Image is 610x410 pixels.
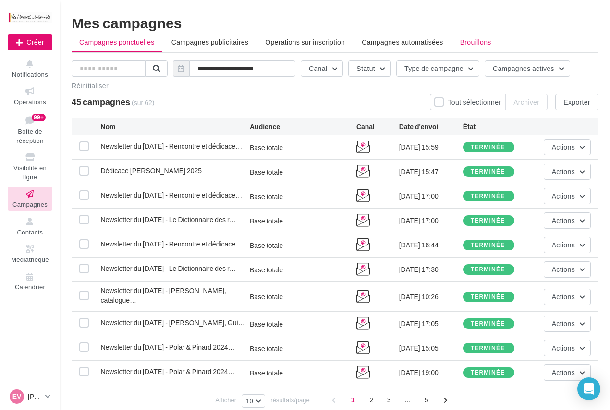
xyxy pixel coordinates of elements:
[552,293,575,301] span: Actions
[250,167,283,177] div: Base totale
[12,200,48,208] span: Campagnes
[100,166,202,175] span: Dédicace Alain Beyneix 2025
[100,367,234,375] span: Newsletter du 06/06/2025 - Polar & Pinard 2024 4e édition
[8,150,52,183] a: Visibilité en ligne
[493,64,554,72] span: Campagnes actives
[471,193,505,199] div: terminée
[544,261,591,278] button: Actions
[246,397,253,405] span: 10
[544,316,591,332] button: Actions
[552,344,575,352] span: Actions
[8,34,52,50] div: Nouvelle campagne
[544,139,591,155] button: Actions
[552,192,575,200] span: Actions
[345,392,361,408] span: 1
[12,392,22,401] span: EV
[32,114,46,121] div: 99+
[430,94,505,110] button: Tout sélectionner
[577,377,600,400] div: Open Intercom Messenger
[399,265,463,274] div: [DATE] 17:30
[100,240,242,248] span: Newsletter du 25/08/25 - Rencontre et dédicace avec Nadège Erika
[250,319,283,329] div: Base totale
[8,187,52,210] a: Campagnes
[544,364,591,381] button: Actions
[250,216,283,226] div: Base totale
[132,98,154,107] span: (sur 62)
[471,169,505,175] div: terminée
[250,143,283,152] div: Base totale
[544,237,591,253] button: Actions
[8,84,52,107] a: Opérations
[399,167,463,176] div: [DATE] 15:47
[552,319,575,328] span: Actions
[100,215,236,223] span: Newsletter du 30/08/2025 - Le Dictionnaire des rues d'Agen 2
[396,60,479,77] button: Type de campagne
[399,122,463,131] div: Date d'envoi
[11,256,49,263] span: Médiathèque
[399,319,463,328] div: [DATE] 17:05
[242,394,265,408] button: 10
[399,216,463,225] div: [DATE] 17:00
[552,265,575,273] span: Actions
[265,38,345,46] span: Operations sur inscription
[72,15,598,30] div: Mes campagnes
[399,191,463,201] div: [DATE] 17:00
[28,392,41,401] p: [PERSON_NAME]
[471,345,505,351] div: terminée
[13,164,47,181] span: Visibilité en ligne
[552,143,575,151] span: Actions
[381,392,397,408] span: 3
[471,144,505,151] div: terminée
[250,241,283,250] div: Base totale
[8,34,52,50] button: Créer
[399,368,463,377] div: [DATE] 19:00
[100,142,242,150] span: Newsletter du 30/09/25 - Rencontre et dédicace avec Pete Fromm 2
[8,387,52,406] a: EV [PERSON_NAME]
[72,96,130,107] span: 45 campagnes
[8,214,52,238] a: Contacts
[8,112,52,147] a: Boîte de réception99+
[100,122,250,131] div: Nom
[463,122,527,131] div: État
[8,242,52,265] a: Médiathèque
[301,60,343,77] button: Canal
[16,128,43,144] span: Boîte de réception
[14,98,46,105] span: Opérations
[17,228,43,236] span: Contacts
[552,216,575,224] span: Actions
[544,212,591,229] button: Actions
[100,191,242,199] span: Newsletter du 17/09/25 - Rencontre et dédicace avec Pete Fromm
[100,318,244,327] span: Newsletter du 20/06/2025 - Corinne Rippes, Guide d'été
[250,344,283,353] div: Base totale
[348,60,391,77] button: Statut
[544,289,591,305] button: Actions
[552,167,575,176] span: Actions
[8,57,52,80] button: Notifications
[544,188,591,204] button: Actions
[400,392,415,408] span: ...
[250,368,283,378] div: Base totale
[100,286,226,304] span: Newsletter du 28/06/25 - Lucas Nuez, catalogue été
[471,242,505,248] div: terminée
[250,265,283,275] div: Base totale
[471,321,505,327] div: terminée
[100,264,236,272] span: Newsletter du 02/08/2025 - Le Dictionnaire des rues d'Agen
[552,241,575,249] span: Actions
[250,192,283,201] div: Base totale
[471,267,505,273] div: terminée
[505,94,548,110] button: Archiver
[8,269,52,293] a: Calendrier
[250,122,356,131] div: Audience
[419,392,434,408] span: 5
[544,340,591,356] button: Actions
[356,122,399,131] div: Canal
[270,396,310,405] span: résultats/page
[250,292,283,302] div: Base totale
[471,294,505,300] div: terminée
[471,370,505,376] div: terminée
[72,82,109,90] button: Réinitialiser
[471,218,505,224] div: terminée
[552,368,575,376] span: Actions
[399,292,463,302] div: [DATE] 10:26
[555,94,598,110] button: Exporter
